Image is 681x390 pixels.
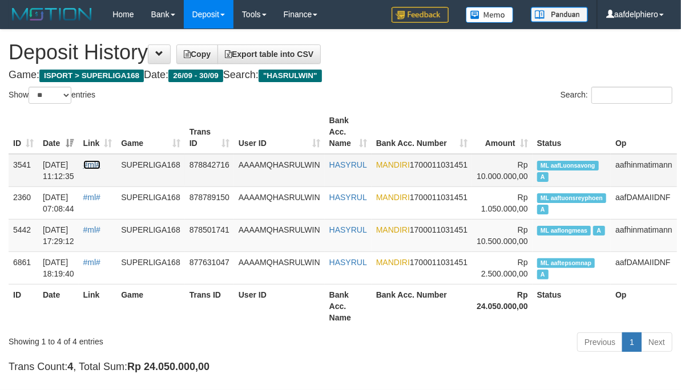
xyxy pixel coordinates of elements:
[611,110,677,154] th: Op
[116,154,185,187] td: SUPERLIGA168
[38,251,79,284] td: [DATE] 18:19:40
[9,6,95,23] img: MOTION_logo.png
[531,7,588,22] img: panduan.png
[329,225,367,234] a: HASYRUL
[176,44,218,64] a: Copy
[372,110,472,154] th: Bank Acc. Number: activate to sort column ascending
[234,251,325,284] td: AAAAMQHASRULWIN
[537,161,599,170] span: Manually Linked by aafLuonsavong
[116,284,185,328] th: Game
[185,186,234,219] td: 878789150
[611,251,677,284] td: aafDAMAIIDNF
[79,110,117,154] th: Link: activate to sort column ascending
[9,186,38,219] td: 2360
[593,226,605,235] span: Approved
[234,154,325,187] td: AAAAMQHASRULWIN
[127,361,209,372] strong: Rp 24.050.000,00
[611,154,677,187] td: aafhinmatimann
[372,186,472,219] td: 1700011031451
[537,258,595,268] span: Manually Linked by aaftepsomnap
[116,251,185,284] td: SUPERLIGA168
[83,193,100,202] a: #ml#
[185,251,234,284] td: 877631047
[9,154,38,187] td: 3541
[392,7,449,23] img: Feedback.jpg
[38,110,79,154] th: Date: activate to sort column ascending
[185,154,234,187] td: 878842716
[537,172,549,182] span: Approved
[9,251,38,284] td: 6861
[83,258,100,267] a: #ml#
[38,154,79,187] td: [DATE] 11:12:35
[185,284,234,328] th: Trans ID
[79,284,117,328] th: Link
[9,331,275,347] div: Showing 1 to 4 of 4 entries
[217,44,321,64] a: Export table into CSV
[234,186,325,219] td: AAAAMQHASRULWIN
[168,70,223,82] span: 26/09 - 30/09
[329,258,367,267] a: HASYRUL
[234,219,325,251] td: AAAAMQHASRULWIN
[83,225,100,234] a: #ml#
[329,193,367,202] a: HASYRUL
[591,87,672,104] input: Search:
[376,258,410,267] span: MANDIRI
[372,251,472,284] td: 1700011031451
[537,226,591,235] span: Manually Linked by aaflongmeas
[225,50,313,59] span: Export table into CSV
[477,225,528,246] span: Rp 10.500.000,00
[67,361,73,372] strong: 4
[477,290,528,311] strong: Rp 24.050.000,00
[116,186,185,219] td: SUPERLIGA168
[325,110,372,154] th: Bank Acc. Name: activate to sort column ascending
[611,186,677,219] td: aafDAMAIIDNF
[329,160,367,169] a: HASYRUL
[372,284,472,328] th: Bank Acc. Number
[481,193,528,213] span: Rp 1.050.000,00
[38,284,79,328] th: Date
[9,87,95,104] label: Show entries
[481,258,528,278] span: Rp 2.500.000,00
[533,110,611,154] th: Status
[9,110,38,154] th: ID: activate to sort column ascending
[184,50,211,59] span: Copy
[372,219,472,251] td: 1700011031451
[641,332,672,352] a: Next
[9,41,672,64] h1: Deposit History
[116,219,185,251] td: SUPERLIGA168
[38,219,79,251] td: [DATE] 17:29:12
[9,361,672,373] h4: Trans Count: , Total Sum:
[477,160,528,181] span: Rp 10.000.000,00
[611,284,677,328] th: Op
[537,270,549,279] span: Approved
[38,186,79,219] td: [DATE] 07:08:44
[234,284,325,328] th: User ID
[325,284,372,328] th: Bank Acc. Name
[466,7,514,23] img: Button%20Memo.svg
[622,332,642,352] a: 1
[234,110,325,154] th: User ID: activate to sort column ascending
[376,160,410,169] span: MANDIRI
[533,284,611,328] th: Status
[9,70,672,81] h4: Game: Date: Search:
[39,70,144,82] span: ISPORT > SUPERLIGA168
[472,110,533,154] th: Amount: activate to sort column ascending
[611,219,677,251] td: aafhinmatimann
[577,332,623,352] a: Previous
[185,110,234,154] th: Trans ID: activate to sort column ascending
[9,219,38,251] td: 5442
[83,160,100,169] a: #ml#
[29,87,71,104] select: Showentries
[376,193,410,202] span: MANDIRI
[561,87,672,104] label: Search:
[9,284,38,328] th: ID
[259,70,322,82] span: "HASRULWIN"
[116,110,185,154] th: Game: activate to sort column ascending
[372,154,472,187] td: 1700011031451
[537,205,549,214] span: Approved
[537,193,607,203] span: Manually Linked by aaftuonsreyphoen
[185,219,234,251] td: 878501741
[376,225,410,234] span: MANDIRI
